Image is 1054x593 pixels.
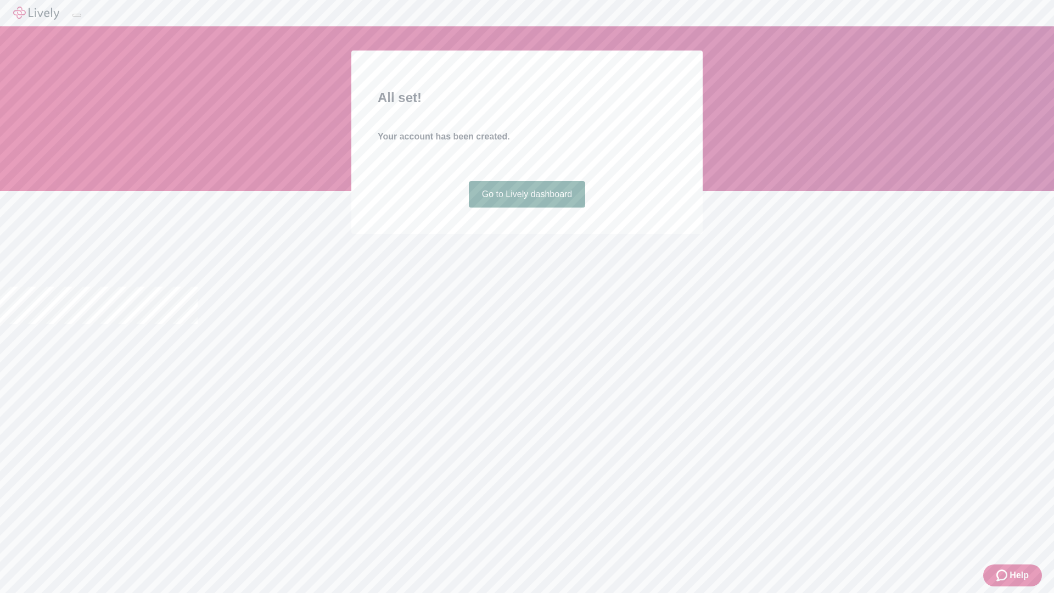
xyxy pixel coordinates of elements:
[378,130,676,143] h4: Your account has been created.
[72,14,81,17] button: Log out
[378,88,676,108] h2: All set!
[1010,569,1029,582] span: Help
[469,181,586,208] a: Go to Lively dashboard
[13,7,59,20] img: Lively
[983,564,1042,586] button: Zendesk support iconHelp
[996,569,1010,582] svg: Zendesk support icon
